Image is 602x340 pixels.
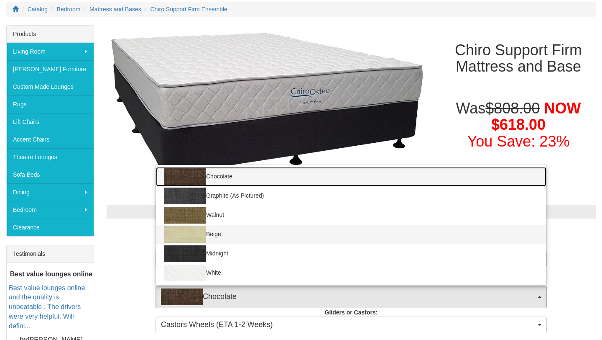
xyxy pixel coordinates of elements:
font: You Save: 23% [467,133,570,150]
h1: Was [441,100,596,150]
a: Chiro Support Firm Ensemble [150,6,227,13]
a: Graphite (As Pictured) [156,186,546,206]
a: Accent Chairs [7,131,94,148]
a: Theatre Lounges [7,148,94,166]
img: Chocolate [164,168,206,185]
a: Catalog [28,6,48,13]
img: Walnut [164,207,206,224]
del: $808.00 [485,100,540,117]
a: White [156,263,546,283]
a: Mattress and Bases [89,6,141,13]
img: White [164,265,206,281]
a: Chocolate [156,167,546,186]
img: Midnight [164,245,206,262]
span: Chocolate [161,288,536,305]
a: Walnut [156,206,546,225]
h3: Choose from the options below then add to cart [107,227,596,238]
button: Castors Wheels (ETA 1-2 Weeks) [156,317,547,333]
a: Bedroom [57,6,81,13]
a: Dining [7,183,94,201]
a: [PERSON_NAME] Furniture [7,60,94,78]
button: ChocolateChocolate [156,286,547,308]
a: Lift Chairs [7,113,94,131]
span: NOW $618.00 [491,100,581,134]
a: Sofa Beds [7,166,94,183]
a: Rugs [7,95,94,113]
a: Beige [156,225,546,244]
img: Beige [164,226,206,243]
a: Custom Made Lounges [7,78,94,95]
a: Midnight [156,244,546,263]
h1: Chiro Support Firm Mattress and Base [441,42,596,75]
div: Products [7,26,94,43]
img: Graphite (As Pictured) [164,188,206,204]
a: Clearance [7,219,94,236]
a: Living Room [7,43,94,60]
b: Best value lounges online [10,270,92,278]
a: Bedroom [7,201,94,219]
img: Chocolate [161,288,203,305]
a: Best value lounges online and the quality is unbeatable . The drivers were very helpful. Will def... [9,284,85,330]
div: Testimonials [7,245,94,263]
strong: Gliders or Castors: [325,309,378,316]
span: Castors Wheels (ETA 1-2 Weeks) [161,319,536,330]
